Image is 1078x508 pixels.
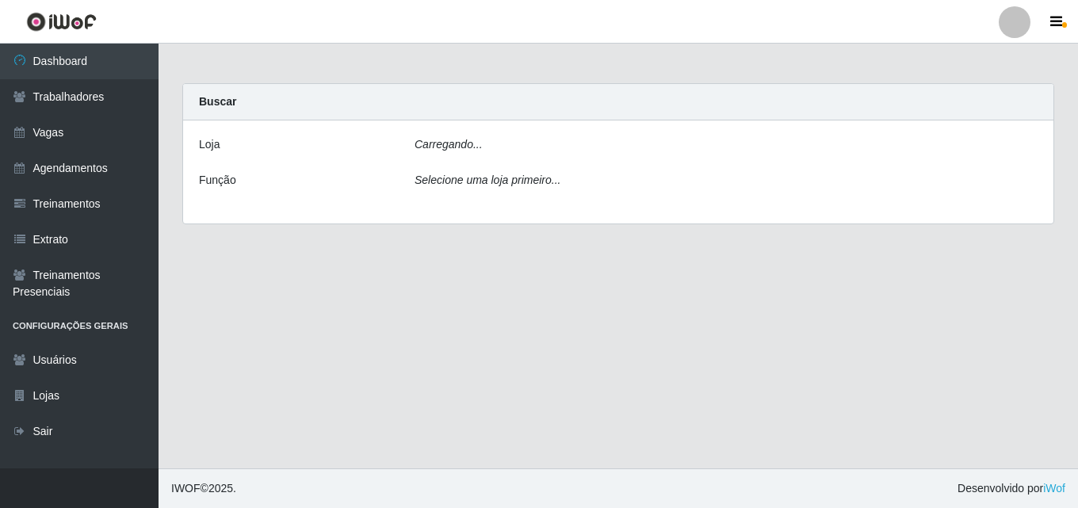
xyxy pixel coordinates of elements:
[199,172,236,189] label: Função
[171,482,201,495] span: IWOF
[171,480,236,497] span: © 2025 .
[415,174,560,186] i: Selecione uma loja primeiro...
[199,95,236,108] strong: Buscar
[958,480,1065,497] span: Desenvolvido por
[199,136,220,153] label: Loja
[26,12,97,32] img: CoreUI Logo
[415,138,483,151] i: Carregando...
[1043,482,1065,495] a: iWof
